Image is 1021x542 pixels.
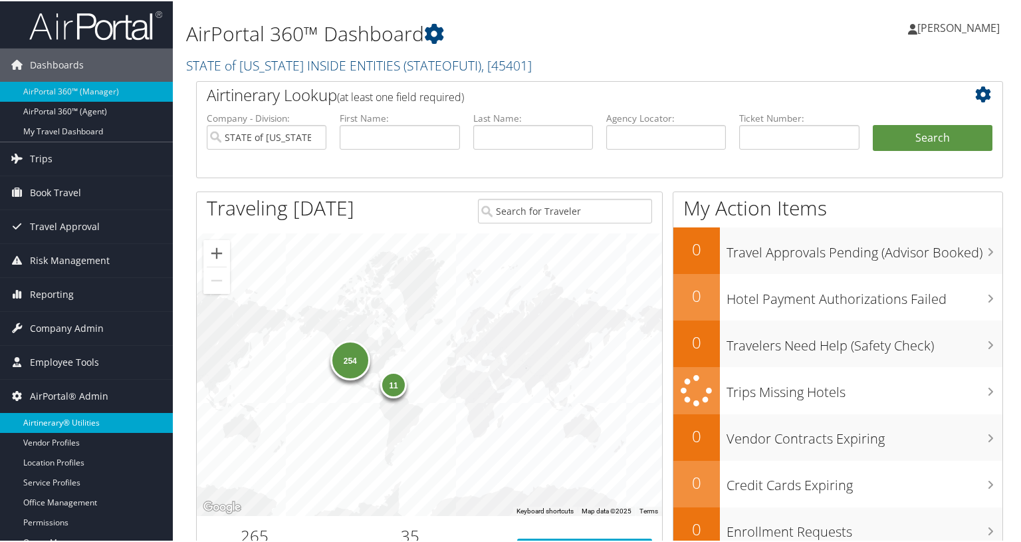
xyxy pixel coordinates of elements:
a: 0Vendor Contracts Expiring [673,413,1002,460]
span: Trips [30,141,53,174]
span: Travel Approval [30,209,100,242]
span: Risk Management [30,243,110,276]
span: Dashboards [30,47,84,80]
div: 11 [380,370,407,397]
h1: My Action Items [673,193,1002,221]
h1: AirPortal 360™ Dashboard [186,19,737,47]
span: Reporting [30,277,74,310]
img: airportal-logo.png [29,9,162,40]
a: 0Hotel Payment Authorizations Failed [673,273,1002,319]
h3: Hotel Payment Authorizations Failed [727,282,1002,307]
label: First Name: [340,110,459,124]
label: Last Name: [473,110,593,124]
span: Book Travel [30,175,81,208]
span: (at least one field required) [337,88,464,103]
h3: Trips Missing Hotels [727,375,1002,400]
button: Zoom out [203,266,230,293]
div: 254 [330,339,370,379]
img: Google [200,497,244,515]
h1: Traveling [DATE] [207,193,354,221]
h3: Credit Cards Expiring [727,468,1002,493]
span: [PERSON_NAME] [917,19,1000,34]
label: Company - Division: [207,110,326,124]
span: Employee Tools [30,344,99,378]
label: Agency Locator: [606,110,726,124]
a: Terms (opens in new tab) [639,506,658,513]
a: 0Credit Cards Expiring [673,460,1002,506]
button: Keyboard shortcuts [516,505,574,515]
h2: 0 [673,283,720,306]
a: 0Travel Approvals Pending (Advisor Booked) [673,226,1002,273]
h3: Travelers Need Help (Safety Check) [727,329,1002,354]
input: Search for Traveler [478,198,652,222]
h2: 0 [673,330,720,352]
span: Map data ©2025 [582,506,631,513]
a: [PERSON_NAME] [908,7,1013,47]
h2: 0 [673,424,720,446]
span: Company Admin [30,311,104,344]
h2: 0 [673,237,720,259]
label: Ticket Number: [739,110,859,124]
h3: Enrollment Requests [727,515,1002,540]
a: STATE of [US_STATE] INSIDE ENTITIES [186,55,532,73]
a: 0Travelers Need Help (Safety Check) [673,319,1002,366]
h3: Vendor Contracts Expiring [727,422,1002,447]
a: Open this area in Google Maps (opens a new window) [200,497,244,515]
span: , [ 45401 ] [481,55,532,73]
button: Search [873,124,992,150]
a: Trips Missing Hotels [673,366,1002,413]
span: ( STATEOFUTI ) [403,55,481,73]
button: Zoom in [203,239,230,265]
h2: 0 [673,517,720,539]
h3: Travel Approvals Pending (Advisor Booked) [727,235,1002,261]
span: AirPortal® Admin [30,378,108,412]
h2: 0 [673,470,720,493]
h2: Airtinerary Lookup [207,82,925,105]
